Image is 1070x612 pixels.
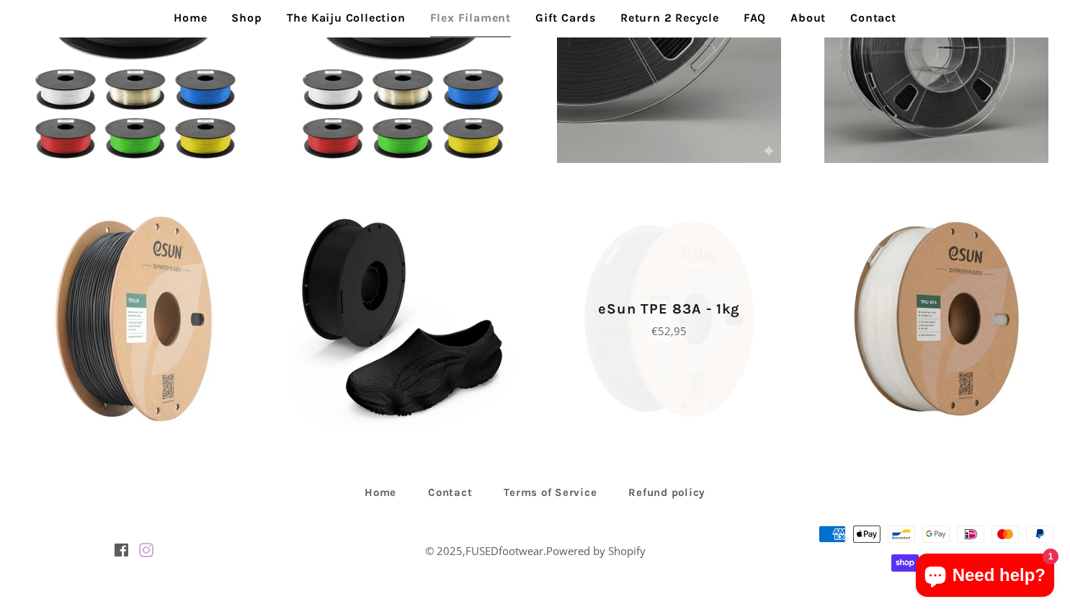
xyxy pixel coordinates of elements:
[614,482,720,504] a: Refund policy
[582,298,756,321] p: eSun TPE 83A - 1kg
[489,482,611,504] a: Terms of Service
[824,206,1048,430] a: eSun TPE 87A - 1kg
[911,554,1058,600] inbox-online-store-chat: Shopify online store chat
[414,482,486,504] a: Contact
[557,206,781,430] a: eSun TPE 83A - 1kg eSun TPE 83A - 1kg €52,95
[425,544,646,558] span: © 2025, .
[582,322,756,340] p: €52,95
[546,544,646,558] a: Powered by Shopify
[465,544,543,558] a: FUSEDfootwear
[289,206,513,430] a: Biqu Morphlex 75A to 90A - 1kg
[22,206,246,430] a: eSun TPU LW - 0.75kg
[350,482,411,504] a: Home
